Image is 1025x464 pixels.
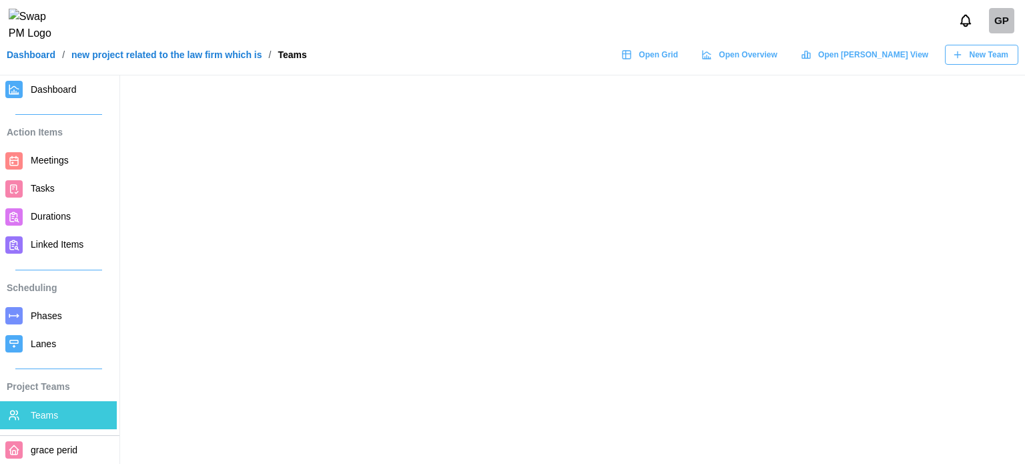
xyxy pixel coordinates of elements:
[31,338,56,349] span: Lanes
[31,211,71,222] span: Durations
[794,45,938,65] a: Open [PERSON_NAME] View
[278,50,306,59] div: Teams
[71,50,262,59] a: new project related to the law firm which is
[695,45,787,65] a: Open Overview
[818,45,928,64] span: Open [PERSON_NAME] View
[31,155,69,166] span: Meetings
[62,50,65,59] div: /
[7,50,55,59] a: Dashboard
[31,445,77,455] span: grace perid
[9,9,63,42] img: Swap PM Logo
[719,45,777,64] span: Open Overview
[945,45,1018,65] button: New Team
[970,45,1008,64] span: New Team
[31,410,58,421] span: Teams
[31,183,55,194] span: Tasks
[989,8,1014,33] a: Grace period
[954,9,977,32] button: Notifications
[31,239,83,250] span: Linked Items
[31,310,62,321] span: Phases
[269,50,272,59] div: /
[989,8,1014,33] div: GP
[31,84,77,95] span: Dashboard
[615,45,688,65] a: Open Grid
[639,45,678,64] span: Open Grid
